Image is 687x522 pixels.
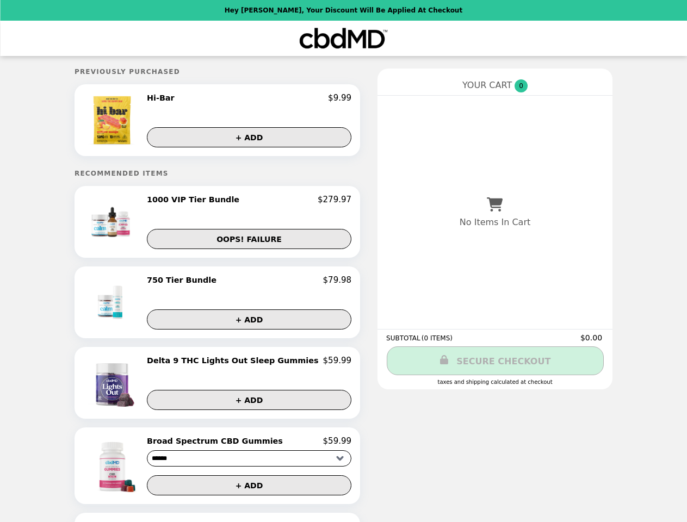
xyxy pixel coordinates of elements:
[147,275,221,285] h2: 750 Tier Bundle
[147,309,351,330] button: + ADD
[147,229,351,249] button: OOPS! FAILURE
[75,68,360,76] h5: Previously Purchased
[225,7,462,14] p: Hey [PERSON_NAME], your discount will be applied at checkout
[299,27,388,49] img: Brand Logo
[515,79,528,92] span: 0
[323,356,352,365] p: $59.99
[147,93,179,103] h2: Hi-Bar
[386,379,604,385] div: Taxes and Shipping calculated at checkout
[83,195,144,249] img: 1000 VIP Tier Bundle
[147,195,244,204] h2: 1000 VIP Tier Bundle
[147,450,351,467] select: Select a product variant
[323,275,352,285] p: $79.98
[147,436,287,446] h2: Broad Spectrum CBD Gummies
[147,475,351,495] button: + ADD
[85,93,142,147] img: Hi-Bar
[328,93,351,103] p: $9.99
[422,334,453,342] span: ( 0 ITEMS )
[75,170,360,177] h5: Recommended Items
[460,217,530,227] p: No Items In Cart
[323,436,352,446] p: $59.99
[147,127,351,147] button: + ADD
[83,275,144,330] img: 750 Tier Bundle
[386,334,422,342] span: SUBTOTAL
[462,80,512,90] span: YOUR CART
[83,436,145,495] img: Broad Spectrum CBD Gummies
[147,390,351,410] button: + ADD
[580,333,604,342] span: $0.00
[147,356,323,365] h2: Delta 9 THC Lights Out Sleep Gummies
[318,195,351,204] p: $279.97
[85,356,142,410] img: Delta 9 THC Lights Out Sleep Gummies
